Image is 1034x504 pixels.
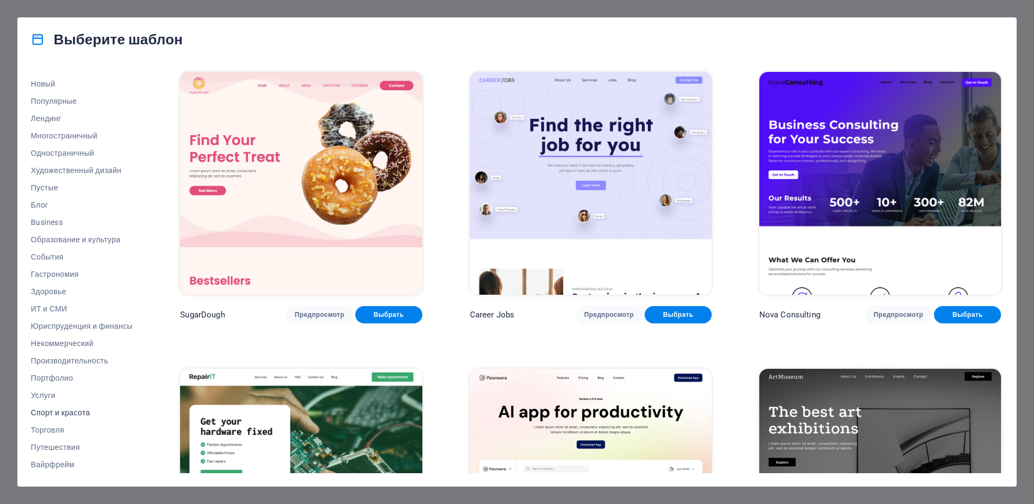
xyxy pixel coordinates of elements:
span: Здоровье [31,287,132,296]
span: Новый [31,79,132,88]
button: Спорт и красота [31,404,132,421]
button: Выбрать [934,306,1001,323]
button: Портфолио [31,369,132,387]
p: Nova Consulting [759,309,820,320]
button: Путешествия [31,439,132,456]
span: Многостраничный [31,131,132,140]
span: Популярные [31,97,132,105]
span: Торговля [31,426,132,434]
span: Портфолио [31,374,132,382]
span: Путешествия [31,443,132,452]
span: Лендинг [31,114,132,123]
span: Услуги [31,391,132,400]
button: Business [31,214,132,231]
button: Гастрономия [31,266,132,283]
button: Юриспруденция и финансы [31,317,132,335]
span: События [31,253,132,261]
button: Новый [31,75,132,92]
button: ИТ и СМИ [31,300,132,317]
button: Предпросмотр [286,306,353,323]
p: Career Jobs [470,309,515,320]
button: Блог [31,196,132,214]
button: События [31,248,132,266]
span: Некоммерческий [31,339,132,348]
span: Предпросмотр [874,310,924,319]
button: Некоммерческий [31,335,132,352]
span: ИТ и СМИ [31,304,132,313]
span: Выбрать [364,310,414,319]
button: Торговля [31,421,132,439]
span: Выбрать [943,310,992,319]
button: Художественный дизайн [31,162,132,179]
h4: Выберите шаблон [31,31,183,48]
button: Услуги [31,387,132,404]
span: Блог [31,201,132,209]
button: Лендинг [31,110,132,127]
button: Производительность [31,352,132,369]
button: Выбрать [645,306,712,323]
button: Пустые [31,179,132,196]
span: Юриспруденция и финансы [31,322,132,330]
span: Гастрономия [31,270,132,278]
button: Вайрфрейм [31,456,132,473]
span: Образование и культура [31,235,132,244]
p: SugarDough [180,309,224,320]
button: Образование и культура [31,231,132,248]
span: Художественный дизайн [31,166,132,175]
span: Предпросмотр [584,310,634,319]
span: Пустые [31,183,132,192]
span: Business [31,218,132,227]
img: Career Jobs [470,72,712,295]
button: Одностраничный [31,144,132,162]
span: Спорт и красота [31,408,132,417]
button: Многостраничный [31,127,132,144]
button: Предпросмотр [575,306,642,323]
span: Одностраничный [31,149,132,157]
span: Выбрать [653,310,703,319]
img: SugarDough [180,72,422,295]
button: Здоровье [31,283,132,300]
button: Предпросмотр [865,306,932,323]
button: Выбрать [355,306,422,323]
button: Популярные [31,92,132,110]
img: Nova Consulting [759,72,1001,295]
span: Предпросмотр [295,310,344,319]
span: Вайрфрейм [31,460,132,469]
span: Производительность [31,356,132,365]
